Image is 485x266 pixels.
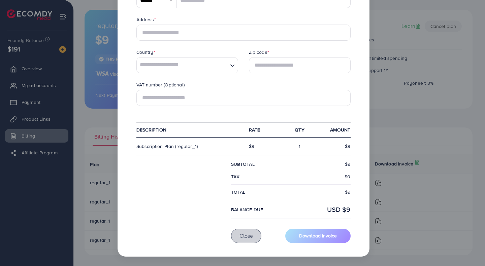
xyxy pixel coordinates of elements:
[285,229,351,243] button: Download Invoice
[291,189,356,195] div: $9
[244,126,281,133] div: Rate
[281,126,318,133] div: qty
[136,57,238,73] div: Search for option
[291,204,356,214] div: USD $9
[299,232,337,239] span: Download Invoice
[136,81,185,88] label: VAT number (Optional)
[137,58,227,73] input: Search for option
[131,126,244,133] div: Description
[244,143,281,150] div: $9
[226,189,291,195] div: Total
[281,143,318,150] div: 1
[226,161,291,167] div: subtotal
[136,16,156,23] label: Address
[226,173,291,180] div: Tax
[291,161,356,167] div: $9
[239,232,253,239] span: Close
[131,143,244,150] div: Subscription Plan (regular_1)
[249,49,269,55] label: Zip code
[226,204,291,214] div: balance due
[291,173,356,180] div: $0
[318,143,356,150] div: $9
[231,229,261,243] button: Close
[136,49,155,55] label: Country
[318,126,356,133] div: Amount
[456,236,480,261] iframe: Chat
